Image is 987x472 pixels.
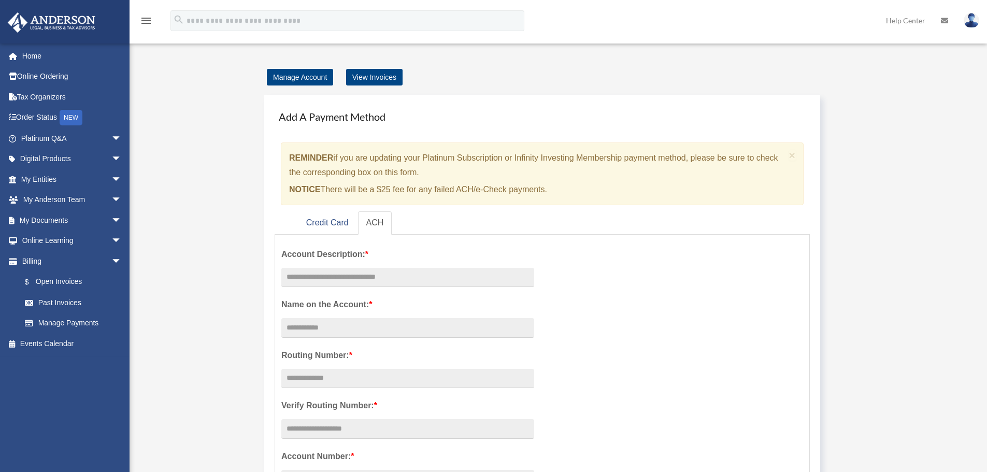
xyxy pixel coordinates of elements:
[111,149,132,170] span: arrow_drop_down
[111,231,132,252] span: arrow_drop_down
[289,185,320,194] strong: NOTICE
[281,142,804,205] div: if you are updating your Platinum Subscription or Infinity Investing Membership payment method, p...
[346,69,403,85] a: View Invoices
[281,247,534,262] label: Account Description:
[7,333,137,354] a: Events Calendar
[7,149,137,169] a: Digital Productsarrow_drop_down
[111,251,132,272] span: arrow_drop_down
[7,210,137,231] a: My Documentsarrow_drop_down
[7,46,137,66] a: Home
[7,190,137,210] a: My Anderson Teamarrow_drop_down
[140,15,152,27] i: menu
[281,348,534,363] label: Routing Number:
[289,153,333,162] strong: REMINDER
[7,66,137,87] a: Online Ordering
[111,190,132,211] span: arrow_drop_down
[275,105,810,128] h4: Add A Payment Method
[140,18,152,27] a: menu
[7,107,137,128] a: Order StatusNEW
[31,276,36,289] span: $
[5,12,98,33] img: Anderson Advisors Platinum Portal
[281,449,534,464] label: Account Number:
[15,313,132,334] a: Manage Payments
[7,251,137,271] a: Billingarrow_drop_down
[281,398,534,413] label: Verify Routing Number:
[111,169,132,190] span: arrow_drop_down
[789,149,796,161] span: ×
[111,128,132,149] span: arrow_drop_down
[358,211,392,235] a: ACH
[173,14,184,25] i: search
[7,87,137,107] a: Tax Organizers
[60,110,82,125] div: NEW
[15,271,137,293] a: $Open Invoices
[281,297,534,312] label: Name on the Account:
[15,292,137,313] a: Past Invoices
[289,182,785,197] p: There will be a $25 fee for any failed ACH/e-Check payments.
[111,210,132,231] span: arrow_drop_down
[267,69,333,85] a: Manage Account
[7,231,137,251] a: Online Learningarrow_drop_down
[298,211,357,235] a: Credit Card
[7,128,137,149] a: Platinum Q&Aarrow_drop_down
[789,150,796,161] button: Close
[7,169,137,190] a: My Entitiesarrow_drop_down
[964,13,979,28] img: User Pic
